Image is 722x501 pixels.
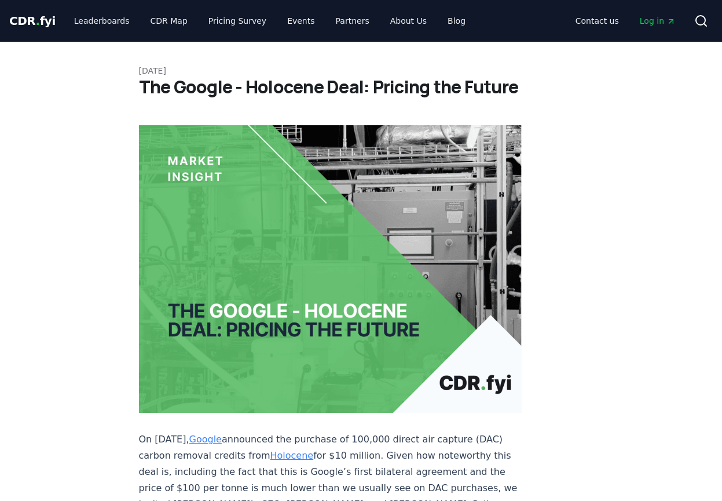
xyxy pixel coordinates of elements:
[278,10,324,31] a: Events
[9,14,56,28] span: CDR fyi
[381,10,436,31] a: About Us
[631,10,685,31] a: Log in
[566,10,685,31] nav: Main
[36,14,40,28] span: .
[438,10,475,31] a: Blog
[327,10,379,31] a: Partners
[65,10,139,31] a: Leaderboards
[199,10,276,31] a: Pricing Survey
[139,65,584,77] p: [DATE]
[141,10,197,31] a: CDR Map
[139,125,522,413] img: blog post image
[270,450,314,461] a: Holocene
[189,434,222,445] a: Google
[139,77,584,97] h1: The Google - Holocene Deal: Pricing the Future
[566,10,628,31] a: Contact us
[9,13,56,29] a: CDR.fyi
[640,15,676,27] span: Log in
[65,10,475,31] nav: Main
